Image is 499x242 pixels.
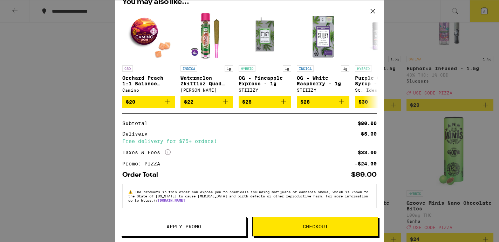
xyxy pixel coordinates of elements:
p: Watermelon Zkittlez Quad Infused - 1g [180,75,233,86]
p: HYBRID [355,65,372,72]
img: STIIIZY - OG - Pineapple Express - 1g [239,9,291,62]
p: OG - Pineapple Express - 1g [239,75,291,86]
img: STIIIZY - OG - White Raspberry - 1g [297,9,349,62]
div: $89.00 [351,172,377,178]
span: $28 [300,99,310,105]
p: OG - White Raspberry - 1g [297,75,349,86]
div: Order Total [122,172,163,178]
button: Apply Promo [121,217,247,236]
div: $80.00 [358,121,377,126]
p: Purple Grape Syrup - 1000mg [355,75,408,86]
a: Open page for OG - Pineapple Express - 1g from STIIIZY [239,9,291,96]
img: Camino - Orchard Peach 1:1 Balance Sours Gummies [122,9,175,62]
p: 1g [341,65,349,72]
div: STIIIZY [239,88,291,92]
a: Open page for OG - White Raspberry - 1g from STIIIZY [297,9,349,96]
p: INDICA [180,65,197,72]
p: Orchard Peach 1:1 Balance [PERSON_NAME] Gummies [122,75,175,86]
span: Apply Promo [166,224,201,229]
button: Add to bag [122,96,175,108]
div: Subtotal [122,121,152,126]
div: $5.00 [361,131,377,136]
span: $30 [358,99,368,105]
p: 1g [225,65,233,72]
p: 1g [283,65,291,72]
p: CBD [122,65,133,72]
button: Add to bag [180,96,233,108]
a: [DOMAIN_NAME] [158,198,185,202]
a: Open page for Watermelon Zkittlez Quad Infused - 1g from Jeeter [180,9,233,96]
button: Add to bag [297,96,349,108]
div: $33.00 [358,150,377,155]
span: The products in this order can expose you to chemicals including marijuana or cannabis smoke, whi... [128,190,368,202]
div: [PERSON_NAME] [180,88,233,92]
span: $22 [184,99,193,105]
img: Jeeter - Watermelon Zkittlez Quad Infused - 1g [180,9,233,62]
p: INDICA [297,65,314,72]
span: $20 [126,99,135,105]
a: Open page for Orchard Peach 1:1 Balance Sours Gummies from Camino [122,9,175,96]
span: Checkout [303,224,328,229]
button: Add to bag [239,96,291,108]
div: -$24.00 [355,161,377,166]
div: Promo: PIZZA [122,161,165,166]
div: Free delivery for $75+ orders! [122,139,377,144]
div: STIIIZY [297,88,349,92]
span: ⚠️ [128,190,135,194]
p: HYBRID [239,65,255,72]
div: St. Ides [355,88,408,92]
div: Taxes & Fees [122,149,171,156]
button: Checkout [252,217,378,236]
a: Open page for Purple Grape Syrup - 1000mg from St. Ides [355,9,408,96]
img: St. Ides - Purple Grape Syrup - 1000mg [355,9,408,62]
span: $28 [242,99,252,105]
div: Camino [122,88,175,92]
button: Add to bag [355,96,408,108]
div: Delivery [122,131,152,136]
